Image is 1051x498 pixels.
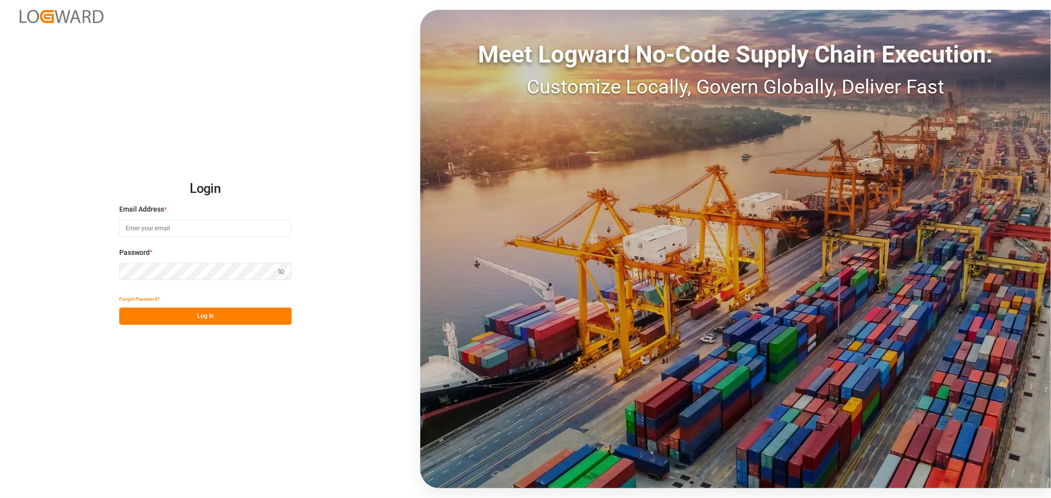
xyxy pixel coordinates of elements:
[119,173,292,205] h2: Login
[119,290,160,308] button: Forgot Password?
[119,204,164,215] span: Email Address
[119,248,150,258] span: Password
[420,37,1051,72] div: Meet Logward No-Code Supply Chain Execution:
[119,308,292,325] button: Log In
[420,72,1051,102] div: Customize Locally, Govern Globally, Deliver Fast
[20,10,103,23] img: Logward_new_orange.png
[119,220,292,237] input: Enter your email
